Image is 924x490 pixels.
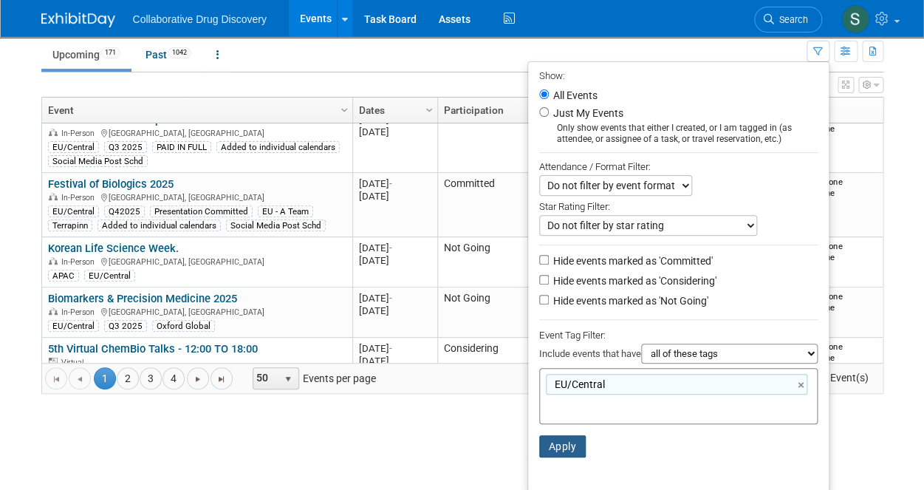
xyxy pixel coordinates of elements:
span: select [282,373,294,385]
div: EU/Central [48,320,99,332]
img: In-Person Event [49,307,58,315]
span: Column Settings [527,104,538,116]
a: Participation [444,98,531,123]
a: Festival of Biologics 2025 [48,177,174,191]
img: In-Person Event [49,129,58,136]
span: Go to the last page [216,373,227,385]
div: [DATE] [359,177,431,190]
span: Virtual [61,358,88,367]
span: Events per page [233,367,391,389]
span: 1042 [168,47,191,58]
div: Show: [539,66,818,84]
div: Social Media Post Schd [48,155,148,167]
a: Go to the next page [187,367,209,389]
div: EU - A Team [258,205,313,217]
div: EU/Central [48,205,99,217]
span: In-Person [61,129,99,138]
span: 1 [94,367,116,389]
div: Q42025 [104,205,145,217]
span: Collaborative Drug Discovery [133,13,267,25]
span: In-Person [61,193,99,203]
td: Not Going [437,287,541,338]
div: Attendance / Format Filter: [539,158,818,175]
span: - [389,114,392,125]
label: Just My Events [550,106,623,120]
a: Go to the last page [211,367,233,389]
div: [DATE] [359,304,431,317]
a: Go to the previous page [69,367,91,389]
div: [DATE] [359,292,431,304]
a: 4 [162,367,185,389]
td: Not Going [437,237,541,287]
span: Column Settings [338,104,350,116]
div: Q3 2025 [104,141,147,153]
a: Column Settings [880,98,897,120]
a: Column Settings [336,98,352,120]
div: None None [784,112,891,134]
div: [GEOGRAPHIC_DATA], [GEOGRAPHIC_DATA] [48,305,346,318]
a: × [798,377,807,394]
button: Apply [539,435,586,457]
span: Go to the previous page [74,373,86,385]
div: [DATE] [359,190,431,203]
div: Oxford Global [152,320,215,332]
img: ExhibitDay [41,13,115,27]
a: Dates [359,98,428,123]
div: Added to individual calendars [97,220,221,231]
img: Susana Tomasio [841,5,869,33]
div: None None [784,177,891,198]
div: None None [784,241,891,262]
a: 3 [140,367,162,389]
td: Committed [437,173,541,237]
span: Search [774,14,808,25]
div: [GEOGRAPHIC_DATA], [GEOGRAPHIC_DATA] [48,255,346,268]
img: In-Person Event [49,193,58,200]
span: - [389,343,392,354]
td: Considering [437,338,541,388]
label: All Events [550,90,598,101]
a: Past1042 [134,41,202,69]
div: [DATE] [359,242,431,254]
span: - [389,178,392,189]
img: In-Person Event [49,257,58,265]
span: In-Person [61,257,99,267]
div: EU/Central [84,270,135,282]
a: Travel [785,98,887,123]
span: In-Person [61,307,99,317]
label: Hide events marked as 'Not Going' [550,293,708,308]
span: - [389,242,392,253]
a: Upcoming171 [41,41,131,69]
div: Added to individual calendars [216,141,340,153]
div: Terrapinn [48,220,92,231]
a: Biomarkers & Precision Medicine 2025 [48,292,237,305]
div: Include events that have [539,344,818,368]
a: Search [754,7,822,33]
div: Only show events that either I created, or I am tagged in (as attendee, or assignee of a task, or... [539,123,818,145]
a: 2 [117,367,139,389]
div: Presentation Committed [150,205,253,217]
a: Go to the first page [45,367,67,389]
div: Event Tag Filter: [539,327,818,344]
div: Q3 2025 [104,320,147,332]
div: [GEOGRAPHIC_DATA], [GEOGRAPHIC_DATA] [48,191,346,203]
div: [DATE] [359,126,431,138]
a: 5th Virtual ChemBio Talks - 12:00 TO 18:00 [48,342,258,355]
div: [DATE] [359,342,431,355]
a: Korean Life Science Week. [48,242,179,255]
span: EU/Central [552,377,605,392]
div: [DATE] [359,254,431,267]
span: 171 [100,47,120,58]
a: Column Settings [421,98,437,120]
a: Lab of the Future Europe 2025 [48,113,194,126]
div: None None [784,291,891,313]
span: Column Settings [423,104,435,116]
a: Event [48,98,343,123]
div: EU/Central [48,141,99,153]
div: Star Rating Filter: [539,196,818,215]
label: Hide events marked as 'Committed' [550,253,713,268]
div: APAC [48,270,79,282]
div: None None [784,341,891,363]
span: Go to the first page [50,373,62,385]
td: Committed [437,109,541,173]
div: Social Media Post Schd [226,220,326,231]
